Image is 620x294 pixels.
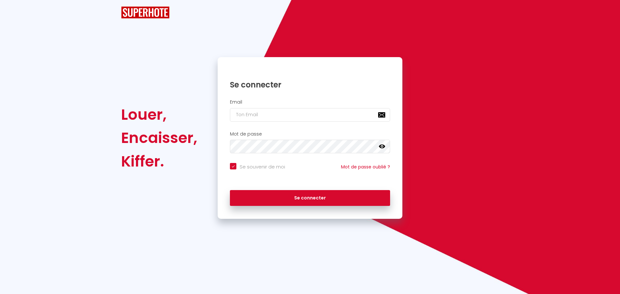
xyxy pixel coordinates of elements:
[341,164,390,170] a: Mot de passe oublié ?
[121,126,197,149] div: Encaisser,
[230,80,390,90] h1: Se connecter
[121,150,197,173] div: Kiffer.
[121,6,170,18] img: SuperHote logo
[230,190,390,206] button: Se connecter
[230,99,390,105] h2: Email
[230,131,390,137] h2: Mot de passe
[121,103,197,126] div: Louer,
[230,108,390,122] input: Ton Email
